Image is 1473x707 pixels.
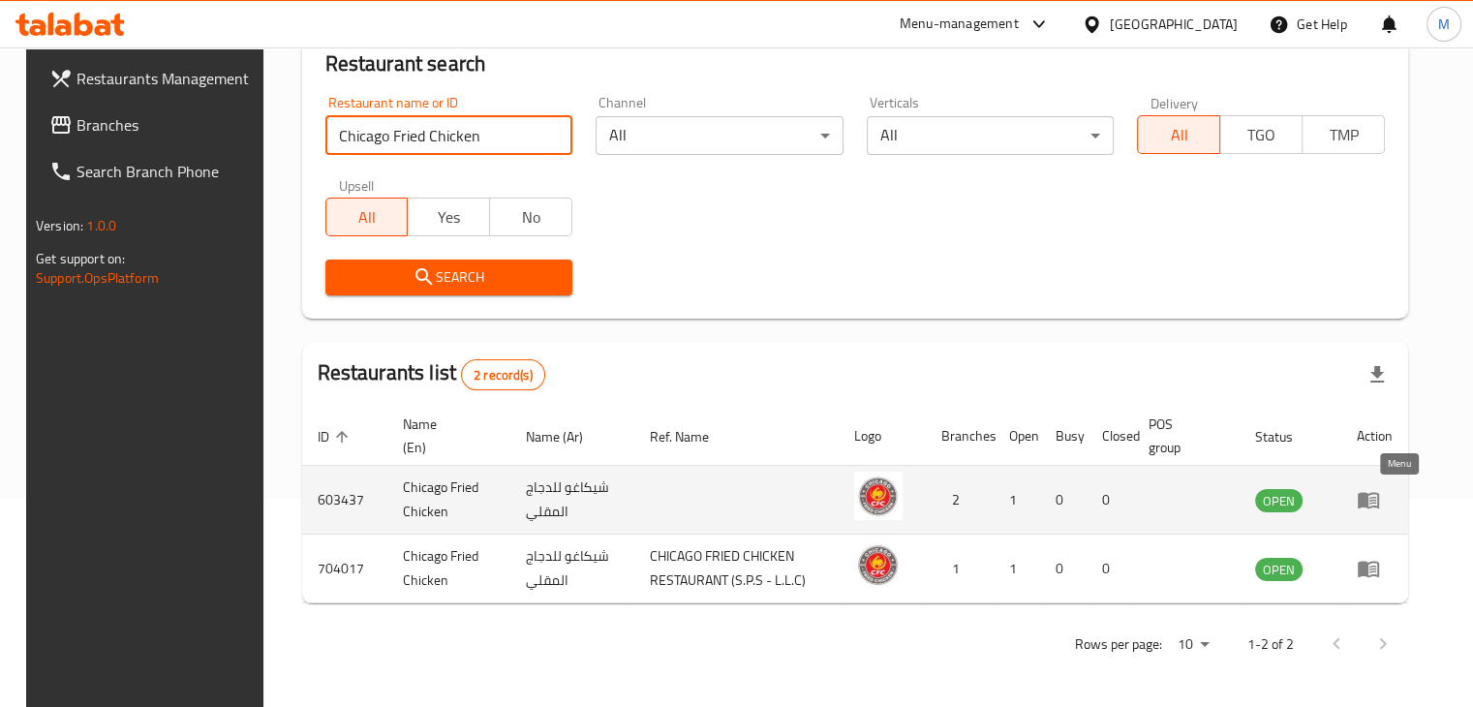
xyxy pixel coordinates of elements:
button: Search [325,260,573,295]
span: Status [1255,425,1318,448]
a: Restaurants Management [34,55,272,102]
td: شيكاغو للدجاج المقلي [509,535,634,603]
h2: Restaurant search [325,49,1385,78]
span: Search [341,265,558,290]
span: ID [318,425,354,448]
th: Open [994,407,1040,466]
th: Closed [1087,407,1133,466]
td: 1 [994,466,1040,535]
span: TMP [1310,121,1377,149]
span: Version: [36,213,83,238]
label: Delivery [1151,96,1199,109]
h2: Restaurants list [318,358,545,390]
div: Rows per page: [1170,630,1216,660]
td: 1 [994,535,1040,603]
div: All [596,116,844,155]
th: Branches [926,407,994,466]
span: Name (Ar) [525,425,607,448]
td: 0 [1087,466,1133,535]
div: Export file [1354,352,1400,398]
div: Total records count [461,359,545,390]
span: Ref. Name [650,425,734,448]
div: Menu [1357,557,1393,580]
span: 2 record(s) [462,366,544,384]
span: Branches [77,113,257,137]
td: 603437 [302,466,387,535]
td: 704017 [302,535,387,603]
td: Chicago Fried Chicken [387,535,510,603]
td: CHICAGO FRIED CHICKEN RESTAURANT (S.P.S - L.L.C) [634,535,839,603]
button: TMP [1302,115,1385,154]
p: 1-2 of 2 [1247,632,1294,657]
img: Chicago Fried Chicken [854,540,903,589]
td: 0 [1040,535,1087,603]
span: Yes [415,203,482,231]
span: Search Branch Phone [77,160,257,183]
th: Busy [1040,407,1087,466]
span: M [1438,14,1450,35]
a: Search Branch Phone [34,148,272,195]
span: No [498,203,565,231]
th: Logo [839,407,926,466]
button: TGO [1219,115,1303,154]
div: [GEOGRAPHIC_DATA] [1110,14,1238,35]
input: Search for restaurant name or ID.. [325,116,573,155]
button: Yes [407,198,490,236]
label: Upsell [339,178,375,192]
td: 0 [1087,535,1133,603]
img: Chicago Fried Chicken [854,472,903,520]
span: POS group [1149,413,1216,459]
button: All [325,198,409,236]
td: Chicago Fried Chicken [387,466,510,535]
span: OPEN [1255,490,1303,512]
span: OPEN [1255,559,1303,581]
table: enhanced table [302,407,1408,603]
div: OPEN [1255,489,1303,512]
span: Get support on: [36,246,125,271]
th: Action [1341,407,1408,466]
span: 1.0.0 [86,213,116,238]
span: Name (En) [403,413,487,459]
a: Support.OpsPlatform [36,265,159,291]
td: شيكاغو للدجاج المقلي [509,466,634,535]
button: No [489,198,572,236]
a: Branches [34,102,272,148]
span: Restaurants Management [77,67,257,90]
div: All [867,116,1115,155]
td: 0 [1040,466,1087,535]
span: TGO [1228,121,1295,149]
td: 1 [926,535,994,603]
span: All [1146,121,1212,149]
button: All [1137,115,1220,154]
td: 2 [926,466,994,535]
span: All [334,203,401,231]
div: Menu-management [900,13,1019,36]
p: Rows per page: [1075,632,1162,657]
